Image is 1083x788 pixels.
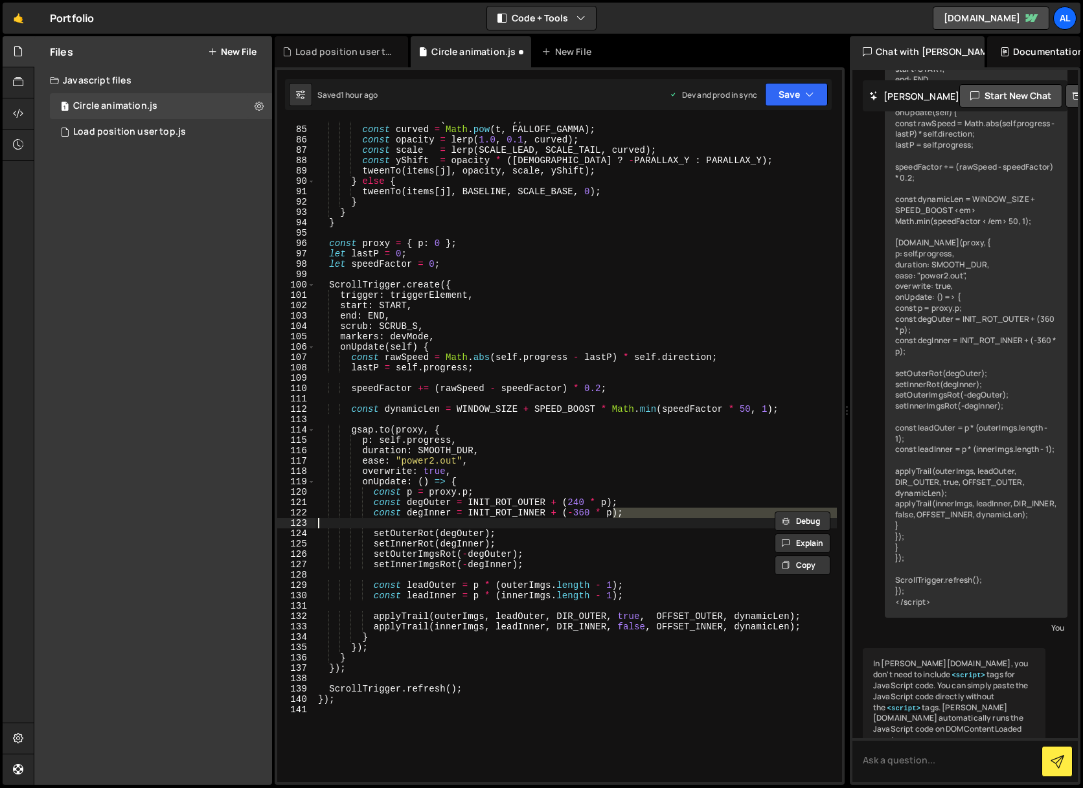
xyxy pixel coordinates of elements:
[869,90,959,102] h2: [PERSON_NAME]
[987,36,1080,67] div: Documentation
[277,539,315,549] div: 125
[277,186,315,197] div: 91
[277,435,315,445] div: 115
[277,290,315,300] div: 101
[277,166,315,176] div: 89
[277,383,315,394] div: 110
[959,84,1062,107] button: Start new chat
[277,145,315,155] div: 87
[277,570,315,580] div: 128
[775,534,830,553] button: Explain
[73,126,186,138] div: Load position user top.js
[277,404,315,414] div: 112
[277,342,315,352] div: 106
[277,559,315,570] div: 127
[277,207,315,218] div: 93
[277,238,315,249] div: 96
[431,45,516,58] div: Circle animation.js
[277,518,315,528] div: 123
[50,119,272,145] div: 16520/44834.js
[277,394,315,404] div: 111
[34,67,272,93] div: Javascript files
[277,642,315,653] div: 135
[277,425,315,435] div: 114
[277,497,315,508] div: 121
[277,445,315,456] div: 116
[277,228,315,238] div: 95
[277,694,315,704] div: 140
[277,580,315,591] div: 129
[775,556,830,575] button: Copy
[277,663,315,673] div: 137
[277,456,315,466] div: 117
[277,704,315,715] div: 141
[765,83,828,106] button: Save
[50,10,94,26] div: Portfolio
[317,89,378,100] div: Saved
[277,622,315,632] div: 133
[341,89,378,100] div: 1 hour ago
[277,300,315,311] div: 102
[669,89,757,100] div: Dev and prod in sync
[888,621,1064,635] div: You
[277,601,315,611] div: 131
[277,135,315,145] div: 86
[3,3,34,34] a: 🤙
[885,704,922,713] code: <script>
[277,549,315,559] div: 126
[277,176,315,186] div: 90
[933,6,1049,30] a: [DOMAIN_NAME]
[277,321,315,332] div: 104
[277,269,315,280] div: 99
[277,124,315,135] div: 85
[277,280,315,290] div: 100
[277,249,315,259] div: 97
[277,373,315,383] div: 109
[277,332,315,342] div: 105
[277,311,315,321] div: 103
[277,528,315,539] div: 124
[277,591,315,601] div: 130
[277,363,315,373] div: 108
[1053,6,1077,30] a: Al
[277,487,315,497] div: 120
[277,477,315,487] div: 119
[50,93,272,119] div: 16520/44831.js
[487,6,596,30] button: Code + Tools
[277,632,315,642] div: 134
[277,155,315,166] div: 88
[277,508,315,518] div: 122
[850,36,985,67] div: Chat with [PERSON_NAME]
[61,102,69,113] span: 1
[541,45,596,58] div: New File
[277,414,315,425] div: 113
[208,47,256,57] button: New File
[277,218,315,228] div: 94
[73,100,157,112] div: Circle animation.js
[277,653,315,663] div: 136
[277,673,315,684] div: 138
[277,466,315,477] div: 118
[50,45,73,59] h2: Files
[277,259,315,269] div: 98
[295,45,393,58] div: Load position user top.js
[277,684,315,694] div: 139
[277,352,315,363] div: 107
[277,611,315,622] div: 132
[277,197,315,207] div: 92
[950,671,986,680] code: <script>
[775,512,830,531] button: Debug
